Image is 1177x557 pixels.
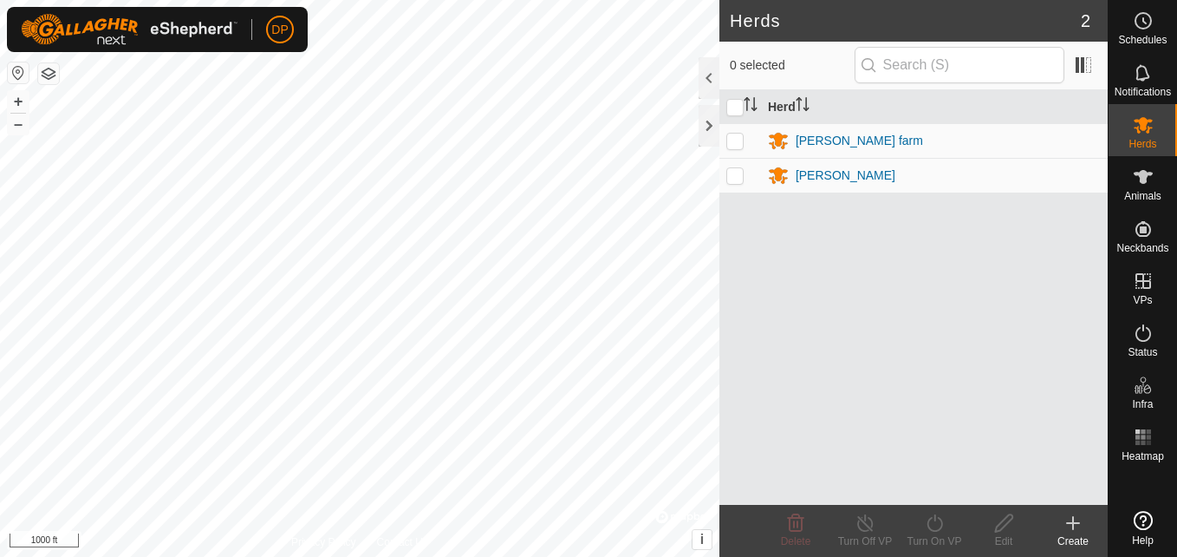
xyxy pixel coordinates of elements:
[271,21,288,39] span: DP
[1128,347,1157,357] span: Status
[1116,243,1168,253] span: Neckbands
[855,47,1064,83] input: Search (S)
[1109,504,1177,553] a: Help
[1122,451,1164,462] span: Heatmap
[8,114,29,134] button: –
[796,167,895,185] div: [PERSON_NAME]
[700,532,704,547] span: i
[761,90,1108,124] th: Herd
[744,100,758,114] p-sorticon: Activate to sort
[8,91,29,112] button: +
[1132,399,1153,410] span: Infra
[1133,295,1152,305] span: VPs
[8,62,29,83] button: Reset Map
[1132,535,1154,546] span: Help
[377,534,428,550] a: Contact Us
[730,56,855,75] span: 0 selected
[291,534,356,550] a: Privacy Policy
[830,534,900,549] div: Turn Off VP
[1038,534,1108,549] div: Create
[1124,191,1161,201] span: Animals
[1081,8,1090,34] span: 2
[969,534,1038,549] div: Edit
[900,534,969,549] div: Turn On VP
[1118,35,1167,45] span: Schedules
[781,535,811,547] span: Delete
[1128,139,1156,149] span: Herds
[38,63,59,84] button: Map Layers
[796,132,923,150] div: [PERSON_NAME] farm
[21,14,237,45] img: Gallagher Logo
[796,100,810,114] p-sorticon: Activate to sort
[1115,87,1171,97] span: Notifications
[693,530,712,549] button: i
[730,10,1081,31] h2: Herds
